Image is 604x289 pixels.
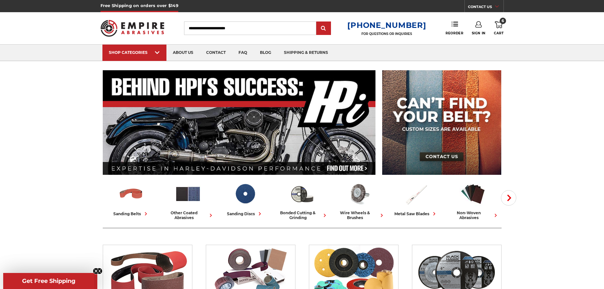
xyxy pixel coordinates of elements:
[109,50,160,55] div: SHOP CATEGORIES
[494,21,503,35] a: 6 Cart
[93,268,99,274] button: Close teaser
[166,45,200,61] a: about us
[347,21,426,30] a: [PHONE_NUMBER]
[468,3,503,12] a: CONTACT US
[289,181,315,207] img: Bonded Cutting & Grinding
[382,70,501,175] img: promo banner for custom belts.
[101,16,165,41] img: Empire Abrasives
[200,45,232,61] a: contact
[333,181,385,220] a: wire wheels & brushes
[333,210,385,220] div: wire wheels & brushes
[227,210,263,217] div: sanding discs
[3,273,94,289] div: Get Free ShippingClose teaser
[446,21,463,35] a: Reorder
[162,181,214,220] a: other coated abrasives
[278,45,334,61] a: shipping & returns
[346,181,372,207] img: Wire Wheels & Brushes
[494,31,503,35] span: Cart
[394,210,438,217] div: metal saw blades
[446,31,463,35] span: Reorder
[105,181,157,217] a: sanding belts
[232,181,258,207] img: Sanding Discs
[219,181,271,217] a: sanding discs
[175,181,201,207] img: Other Coated Abrasives
[232,45,254,61] a: faq
[276,181,328,220] a: bonded cutting & grinding
[96,268,102,274] button: Close teaser
[460,181,486,207] img: Non-woven Abrasives
[500,18,506,24] span: 6
[162,210,214,220] div: other coated abrasives
[472,31,486,35] span: Sign In
[254,45,278,61] a: blog
[447,210,499,220] div: non-woven abrasives
[276,210,328,220] div: bonded cutting & grinding
[501,190,516,206] button: Next
[118,181,144,207] img: Sanding Belts
[347,32,426,36] p: FOR QUESTIONS OR INQUIRIES
[22,277,76,285] span: Get Free Shipping
[103,70,376,175] img: Banner for an interview featuring Horsepower Inc who makes Harley performance upgrades featured o...
[317,22,330,35] input: Submit
[447,181,499,220] a: non-woven abrasives
[390,181,442,217] a: metal saw blades
[113,210,149,217] div: sanding belts
[403,181,429,207] img: Metal Saw Blades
